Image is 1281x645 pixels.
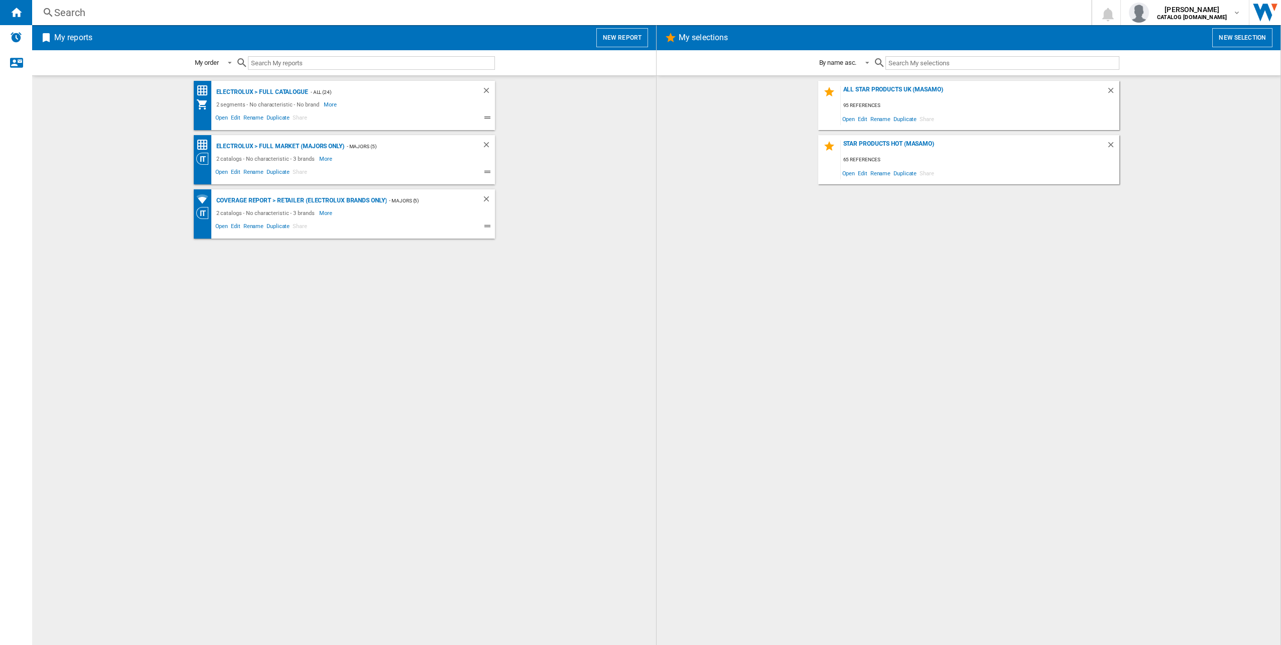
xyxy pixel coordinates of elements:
span: Share [291,167,309,179]
div: My Assortment [196,98,214,111]
div: Electrolux > Full Market (Majors Only) [214,140,344,153]
div: 65 references [841,154,1119,166]
div: Delete [482,194,495,207]
span: [PERSON_NAME] [1157,5,1227,15]
img: alerts-logo.svg [10,31,22,43]
span: Open [841,112,857,126]
div: Delete [482,86,495,98]
span: Open [214,222,230,234]
span: Edit [229,167,242,179]
span: Open [841,166,857,180]
span: Rename [869,112,892,126]
div: Retailers coverage [196,193,214,205]
div: All star products UK (masamo) [841,86,1106,99]
span: Rename [242,167,265,179]
span: Edit [229,222,242,234]
div: By name asc. [819,59,857,66]
img: profile.jpg [1129,3,1149,23]
div: Delete [1106,86,1119,99]
span: Edit [229,113,242,125]
span: Open [214,113,230,125]
div: Price Matrix [196,84,214,97]
div: Search [54,6,1065,20]
span: Duplicate [892,112,918,126]
div: Delete [1106,140,1119,154]
div: - ALL (24) [308,86,462,98]
div: Price Matrix [196,139,214,151]
div: - Majors (5) [344,140,462,153]
div: Coverage Report > Retailer (Electrolux Brands Only) [214,194,387,207]
div: 2 catalogs - No characteristic - 3 brands [214,207,320,219]
div: Category View [196,153,214,165]
h2: My reports [52,28,94,47]
span: Share [291,222,309,234]
span: Rename [869,166,892,180]
span: Duplicate [265,222,291,234]
span: More [319,207,334,219]
div: Category View [196,207,214,219]
div: 2 segments - No characteristic - No brand [214,98,324,111]
span: Rename [242,113,265,125]
span: Edit [856,166,869,180]
button: New report [596,28,648,47]
div: Star Products Hot (masamo) [841,140,1106,154]
div: 2 catalogs - No characteristic - 3 brands [214,153,320,165]
span: Share [918,112,936,126]
span: Duplicate [265,113,291,125]
span: Share [291,113,309,125]
div: - Majors (5) [387,194,461,207]
input: Search My selections [885,56,1119,70]
span: More [319,153,334,165]
button: New selection [1212,28,1272,47]
div: 95 references [841,99,1119,112]
span: Rename [242,222,265,234]
h2: My selections [677,28,730,47]
b: CATALOG [DOMAIN_NAME] [1157,14,1227,21]
div: Electrolux > Full Catalogue [214,86,308,98]
span: Duplicate [892,166,918,180]
div: My order [195,59,219,66]
span: Share [918,166,936,180]
span: Open [214,167,230,179]
span: More [324,98,338,111]
input: Search My reports [248,56,495,70]
div: Delete [482,140,495,153]
span: Duplicate [265,167,291,179]
span: Edit [856,112,869,126]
